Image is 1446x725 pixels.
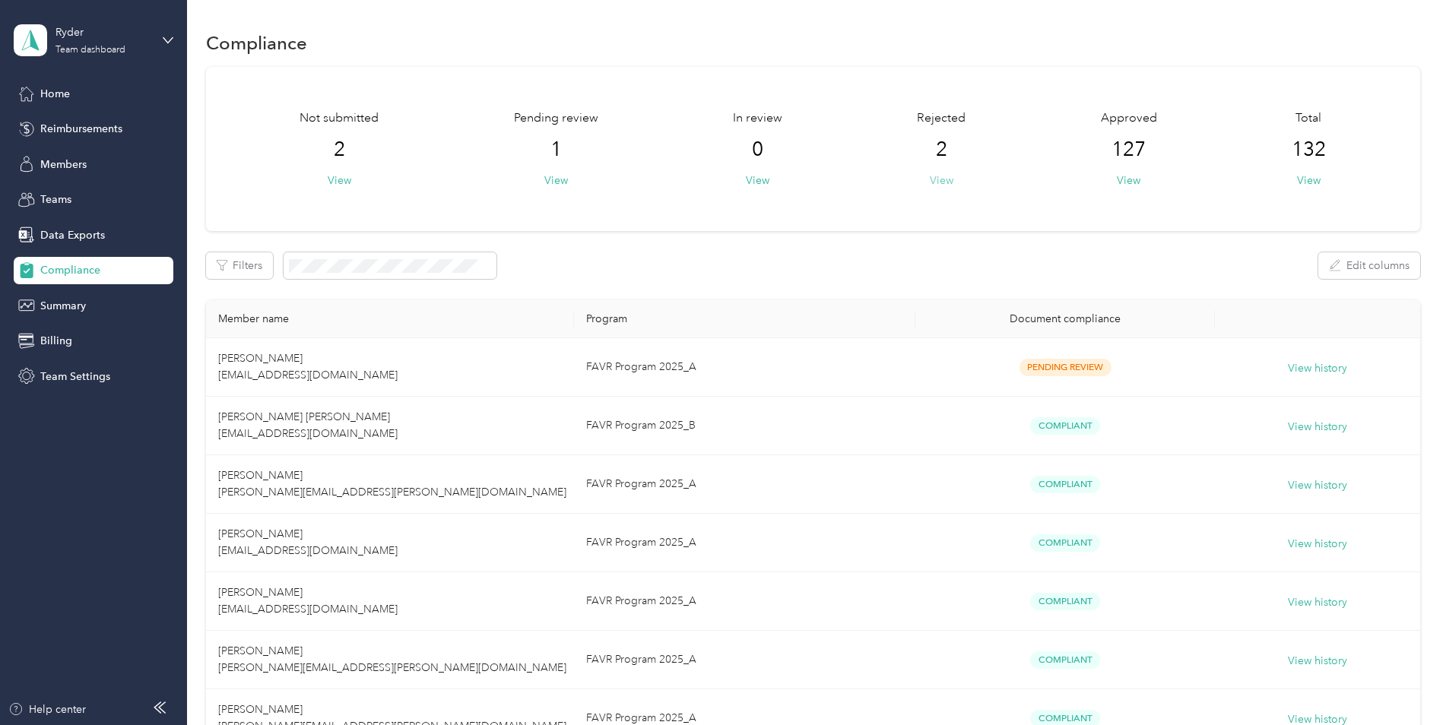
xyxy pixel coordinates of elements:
span: [PERSON_NAME] [EMAIL_ADDRESS][DOMAIN_NAME] [218,586,398,616]
span: Teams [40,192,71,207]
span: Total [1295,109,1321,128]
span: Not submitted [300,109,379,128]
span: Compliance [40,262,100,278]
span: [PERSON_NAME] [EMAIL_ADDRESS][DOMAIN_NAME] [218,527,398,557]
div: Document compliance [928,312,1203,325]
span: Compliant [1030,534,1100,552]
span: 2 [334,138,345,162]
span: Pending review [514,109,598,128]
span: Billing [40,333,72,349]
button: View history [1288,653,1347,670]
span: Compliant [1030,651,1100,669]
td: FAVR Program 2025_A [574,572,915,631]
span: Reimbursements [40,121,122,137]
span: Team Settings [40,369,110,385]
td: FAVR Program 2025_A [574,455,915,514]
h1: Compliance [206,35,307,51]
span: Data Exports [40,227,105,243]
span: [PERSON_NAME] [PERSON_NAME][EMAIL_ADDRESS][PERSON_NAME][DOMAIN_NAME] [218,644,566,674]
iframe: Everlance-gr Chat Button Frame [1361,640,1446,725]
span: Home [40,86,70,102]
th: Member name [206,300,574,338]
button: View [746,173,769,188]
td: FAVR Program 2025_B [574,397,915,455]
td: FAVR Program 2025_A [574,631,915,689]
span: 0 [752,138,763,162]
button: View history [1288,594,1347,611]
button: View history [1288,536,1347,552]
td: FAVR Program 2025_A [574,338,915,397]
td: FAVR Program 2025_A [574,514,915,572]
span: [PERSON_NAME] [PERSON_NAME] [EMAIL_ADDRESS][DOMAIN_NAME] [218,410,398,440]
span: 127 [1111,138,1146,162]
span: [PERSON_NAME] [EMAIL_ADDRESS][DOMAIN_NAME] [218,352,398,381]
span: Compliant [1030,593,1100,610]
span: Pending Review [1019,359,1111,376]
button: View [1297,173,1321,188]
span: [PERSON_NAME] [PERSON_NAME][EMAIL_ADDRESS][PERSON_NAME][DOMAIN_NAME] [218,469,566,499]
div: Ryder [55,24,151,40]
button: Edit columns [1318,252,1420,279]
button: View history [1288,419,1347,435]
button: Help center [8,701,86,717]
span: Compliant [1030,417,1100,435]
span: Summary [40,298,86,314]
span: Members [40,157,87,173]
button: View history [1288,477,1347,494]
div: Team dashboard [55,46,125,55]
span: Compliant [1030,476,1100,493]
button: View [1117,173,1140,188]
button: View [544,173,568,188]
span: 132 [1292,138,1326,162]
span: Rejected [917,109,966,128]
span: 2 [936,138,947,162]
button: View history [1288,360,1347,377]
span: In review [733,109,782,128]
button: View [930,173,953,188]
span: Approved [1101,109,1157,128]
button: View [328,173,351,188]
th: Program [574,300,915,338]
button: Filters [206,252,273,279]
span: 1 [550,138,562,162]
